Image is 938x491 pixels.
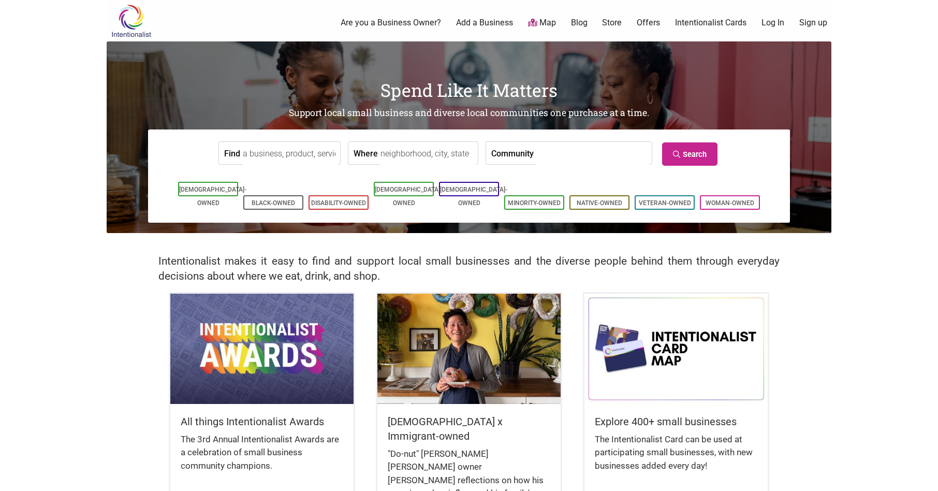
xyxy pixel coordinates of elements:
[243,142,338,165] input: a business, product, service
[637,17,660,28] a: Offers
[761,17,784,28] a: Log In
[675,17,746,28] a: Intentionalist Cards
[375,186,442,207] a: [DEMOGRAPHIC_DATA]-Owned
[179,186,246,207] a: [DEMOGRAPHIC_DATA]-Owned
[107,107,831,120] h2: Support local small business and diverse local communities one purchase at a time.
[595,414,757,429] h5: Explore 400+ small businesses
[388,414,550,443] h5: [DEMOGRAPHIC_DATA] x Immigrant-owned
[380,142,475,165] input: neighborhood, city, state
[602,17,622,28] a: Store
[571,17,588,28] a: Blog
[528,17,556,29] a: Map
[491,142,534,164] label: Community
[181,414,343,429] h5: All things Intentionalist Awards
[508,199,561,207] a: Minority-Owned
[799,17,827,28] a: Sign up
[706,199,754,207] a: Woman-Owned
[577,199,622,207] a: Native-Owned
[107,4,156,38] img: Intentionalist
[639,199,691,207] a: Veteran-Owned
[224,142,240,164] label: Find
[584,294,768,403] img: Intentionalist Card Map
[595,433,757,483] div: The Intentionalist Card can be used at participating small businesses, with new businesses added ...
[311,199,366,207] a: Disability-Owned
[170,294,354,403] img: Intentionalist Awards
[354,142,378,164] label: Where
[181,433,343,483] div: The 3rd Annual Intentionalist Awards are a celebration of small business community champions.
[341,17,441,28] a: Are you a Business Owner?
[107,78,831,103] h1: Spend Like It Matters
[456,17,513,28] a: Add a Business
[252,199,295,207] a: Black-Owned
[377,294,561,403] img: King Donuts - Hong Chhuor
[158,254,780,284] h2: Intentionalist makes it easy to find and support local small businesses and the diverse people be...
[662,142,717,166] a: Search
[440,186,507,207] a: [DEMOGRAPHIC_DATA]-Owned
